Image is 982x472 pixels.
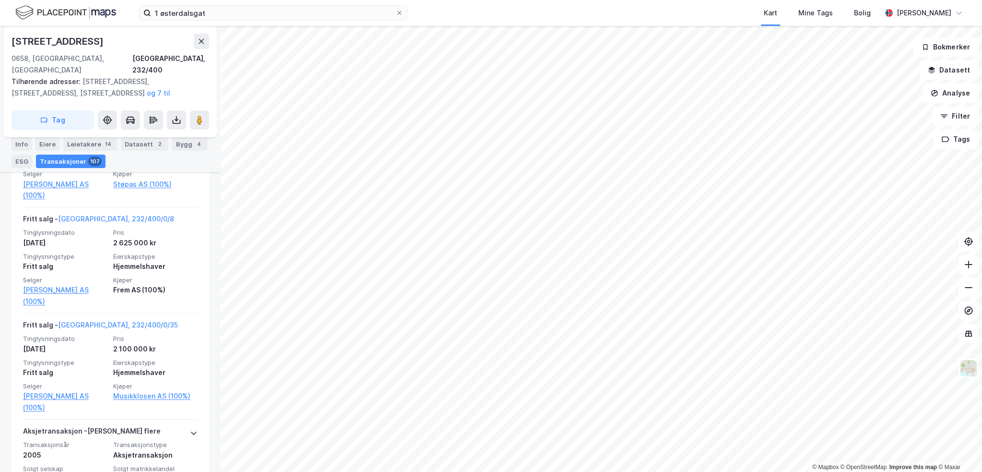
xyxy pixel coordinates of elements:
div: [DATE] [23,343,107,355]
div: Kart [764,7,777,19]
div: Transaksjoner [36,155,105,168]
a: [PERSON_NAME] AS (100%) [23,390,107,413]
span: Kjøper [113,276,198,284]
a: [GEOGRAPHIC_DATA], 232/400/0/8 [58,215,174,223]
div: Bygg [172,137,208,151]
div: Frem AS (100%) [113,284,198,296]
div: 2 625 000 kr [113,237,198,249]
div: [STREET_ADDRESS], [STREET_ADDRESS], [STREET_ADDRESS] [12,76,201,99]
div: 14 [103,139,113,149]
a: [GEOGRAPHIC_DATA], 232/400/0/35 [58,321,178,329]
a: OpenStreetMap [841,464,887,471]
div: Mine Tags [798,7,833,19]
div: ESG [12,155,32,168]
button: Tags [934,130,978,149]
button: Analyse [923,84,978,103]
div: Hjemmelshaver [113,261,198,272]
button: Filter [932,107,978,126]
span: Kjøper [113,382,198,390]
a: Mapbox [812,464,839,471]
div: 107 [88,157,102,166]
span: Kjøper [113,170,198,178]
div: 2 100 000 kr [113,343,198,355]
div: Fritt salg - [23,213,174,229]
span: Selger [23,382,107,390]
a: Improve this map [889,464,937,471]
div: [DATE] [23,237,107,249]
div: [STREET_ADDRESS] [12,34,105,49]
div: Eiere [35,137,59,151]
div: Info [12,137,32,151]
span: Tinglysningsdato [23,335,107,343]
div: Aksjetransaksjon - [PERSON_NAME] flere [23,425,161,441]
span: Tinglysningsdato [23,229,107,237]
span: Tilhørende adresser: [12,77,82,85]
div: Fritt salg - [23,319,178,335]
div: Fritt salg [23,261,107,272]
span: Eierskapstype [113,359,198,367]
a: [PERSON_NAME] AS (100%) [23,284,107,307]
span: Selger [23,276,107,284]
iframe: Chat Widget [934,426,982,472]
div: Fritt salg [23,367,107,378]
div: Bolig [854,7,871,19]
div: 0658, [GEOGRAPHIC_DATA], [GEOGRAPHIC_DATA] [12,53,132,76]
span: Tinglysningstype [23,253,107,261]
a: [PERSON_NAME] AS (100%) [23,179,107,202]
div: [PERSON_NAME] [897,7,951,19]
span: Tinglysningstype [23,359,107,367]
div: Aksjetransaksjon [113,449,198,461]
div: Leietakere [63,137,117,151]
span: Pris [113,229,198,237]
span: Pris [113,335,198,343]
span: Transaksjonstype [113,441,198,449]
div: [GEOGRAPHIC_DATA], 232/400 [132,53,209,76]
button: Bokmerker [913,37,978,57]
span: Transaksjonsår [23,441,107,449]
div: 2 [155,139,164,149]
div: 4 [194,139,204,149]
a: Støpas AS (100%) [113,179,198,190]
div: 2005 [23,449,107,461]
img: Z [959,359,978,377]
button: Datasett [920,61,978,80]
button: Tag [12,110,94,130]
span: Eierskapstype [113,253,198,261]
span: Selger [23,170,107,178]
img: logo.f888ab2527a4732fd821a326f86c7f29.svg [15,4,116,21]
input: Søk på adresse, matrikkel, gårdeiere, leietakere eller personer [151,6,396,20]
a: Musikklosen AS (100%) [113,390,198,402]
div: Hjemmelshaver [113,367,198,378]
div: Datasett [121,137,168,151]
